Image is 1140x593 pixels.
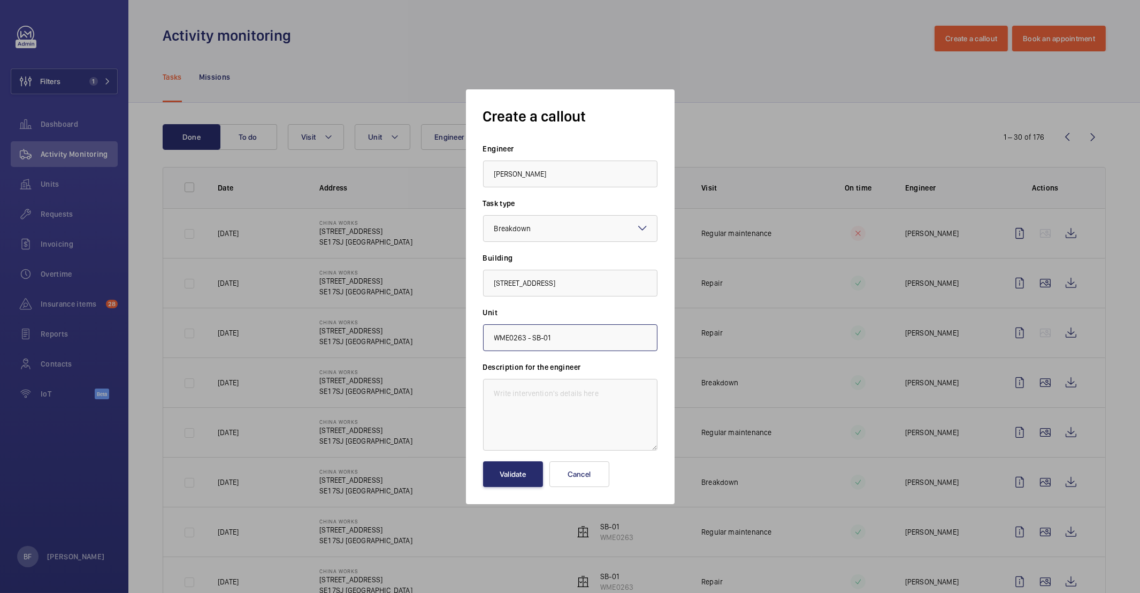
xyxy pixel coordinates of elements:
[483,324,657,351] input: Select an unit
[483,198,657,209] label: Task type
[483,161,657,187] input: Select an engineer
[483,143,657,154] label: Engineer
[483,307,657,318] label: Unit
[483,253,657,263] label: Building
[494,224,531,233] span: Breakdown
[483,461,543,487] button: Validate
[549,461,609,487] button: Cancel
[483,362,657,372] label: Description for the engineer
[483,270,657,296] input: Select a building
[483,107,657,126] h1: Create a callout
